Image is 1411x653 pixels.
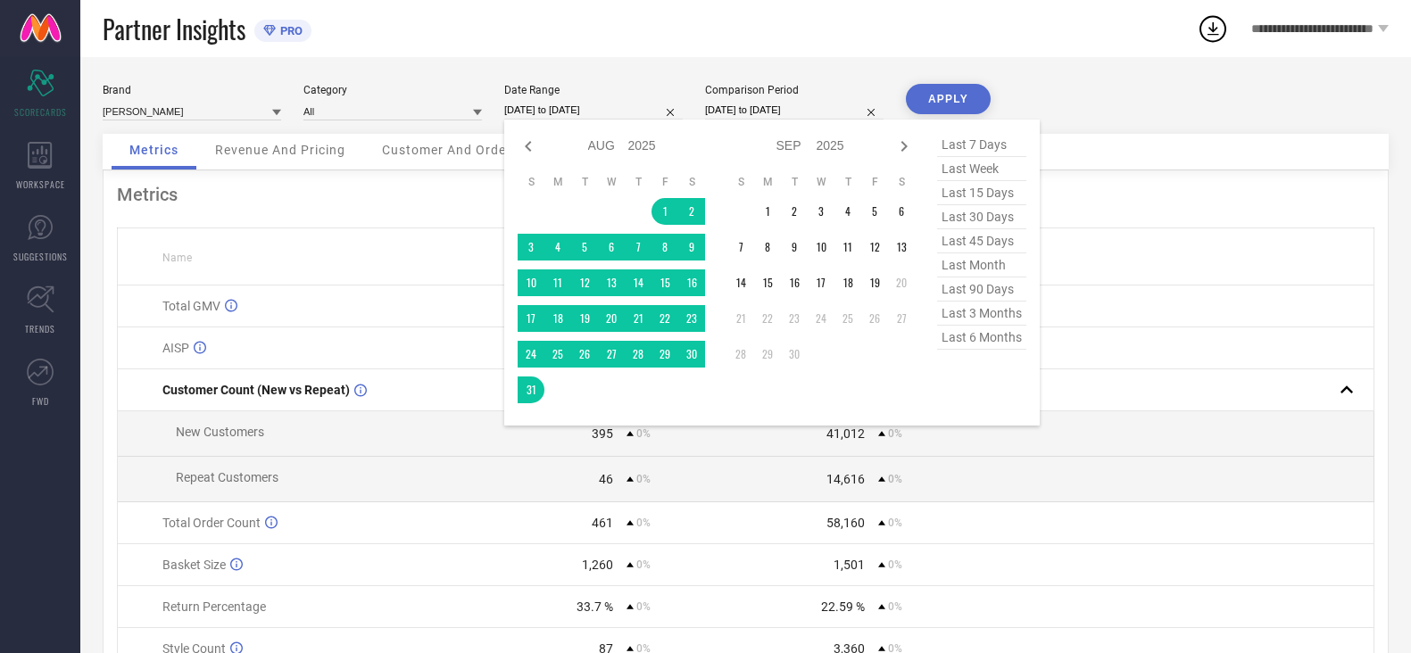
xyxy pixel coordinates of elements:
[544,341,571,368] td: Mon Aug 25 2025
[652,269,678,296] td: Fri Aug 15 2025
[888,234,915,260] td: Sat Sep 13 2025
[625,269,652,296] td: Thu Aug 14 2025
[518,269,544,296] td: Sun Aug 10 2025
[215,143,345,157] span: Revenue And Pricing
[808,234,834,260] td: Wed Sep 10 2025
[678,269,705,296] td: Sat Aug 16 2025
[592,516,613,530] div: 461
[888,269,915,296] td: Sat Sep 20 2025
[781,305,808,332] td: Tue Sep 23 2025
[727,305,754,332] td: Sun Sep 21 2025
[937,302,1026,326] span: last 3 months
[303,84,482,96] div: Category
[888,473,902,485] span: 0%
[577,599,613,614] div: 33.7 %
[571,269,598,296] td: Tue Aug 12 2025
[821,599,865,614] div: 22.59 %
[937,133,1026,157] span: last 7 days
[888,600,902,613] span: 0%
[625,305,652,332] td: Thu Aug 21 2025
[544,269,571,296] td: Mon Aug 11 2025
[861,305,888,332] td: Fri Sep 26 2025
[781,341,808,368] td: Tue Sep 30 2025
[861,234,888,260] td: Fri Sep 12 2025
[625,234,652,260] td: Thu Aug 07 2025
[32,394,49,408] span: FWD
[826,516,865,530] div: 58,160
[754,198,781,225] td: Mon Sep 01 2025
[518,136,539,157] div: Previous month
[826,472,865,486] div: 14,616
[636,427,651,440] span: 0%
[754,269,781,296] td: Mon Sep 15 2025
[652,198,678,225] td: Fri Aug 01 2025
[834,175,861,189] th: Thursday
[625,341,652,368] td: Thu Aug 28 2025
[781,198,808,225] td: Tue Sep 02 2025
[636,558,651,571] span: 0%
[598,175,625,189] th: Wednesday
[678,341,705,368] td: Sat Aug 30 2025
[937,205,1026,229] span: last 30 days
[598,305,625,332] td: Wed Aug 20 2025
[518,175,544,189] th: Sunday
[518,376,544,403] td: Sun Aug 31 2025
[906,84,991,114] button: APPLY
[582,558,613,572] div: 1,260
[727,269,754,296] td: Sun Sep 14 2025
[518,305,544,332] td: Sun Aug 17 2025
[678,175,705,189] th: Saturday
[861,198,888,225] td: Fri Sep 05 2025
[103,84,281,96] div: Brand
[636,517,651,529] span: 0%
[176,425,264,439] span: New Customers
[937,181,1026,205] span: last 15 days
[162,516,261,530] span: Total Order Count
[727,341,754,368] td: Sun Sep 28 2025
[652,341,678,368] td: Fri Aug 29 2025
[808,198,834,225] td: Wed Sep 03 2025
[598,269,625,296] td: Wed Aug 13 2025
[754,305,781,332] td: Mon Sep 22 2025
[893,136,915,157] div: Next month
[598,234,625,260] td: Wed Aug 06 2025
[599,472,613,486] div: 46
[652,305,678,332] td: Fri Aug 22 2025
[705,101,884,120] input: Select comparison period
[834,269,861,296] td: Thu Sep 18 2025
[571,341,598,368] td: Tue Aug 26 2025
[162,299,220,313] span: Total GMV
[888,558,902,571] span: 0%
[571,175,598,189] th: Tuesday
[678,305,705,332] td: Sat Aug 23 2025
[162,558,226,572] span: Basket Size
[727,234,754,260] td: Sun Sep 07 2025
[544,234,571,260] td: Mon Aug 04 2025
[861,175,888,189] th: Friday
[1197,12,1229,45] div: Open download list
[504,101,683,120] input: Select date range
[754,175,781,189] th: Monday
[518,341,544,368] td: Sun Aug 24 2025
[598,341,625,368] td: Wed Aug 27 2025
[727,175,754,189] th: Sunday
[117,184,1374,205] div: Metrics
[808,175,834,189] th: Wednesday
[678,198,705,225] td: Sat Aug 02 2025
[826,426,865,441] div: 41,012
[592,426,613,441] div: 395
[834,558,865,572] div: 1,501
[544,305,571,332] td: Mon Aug 18 2025
[937,229,1026,253] span: last 45 days
[518,234,544,260] td: Sun Aug 03 2025
[103,11,245,47] span: Partner Insights
[937,326,1026,350] span: last 6 months
[861,269,888,296] td: Fri Sep 19 2025
[888,427,902,440] span: 0%
[937,277,1026,302] span: last 90 days
[276,24,303,37] span: PRO
[888,198,915,225] td: Sat Sep 06 2025
[162,599,266,614] span: Return Percentage
[937,157,1026,181] span: last week
[162,341,189,355] span: AISP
